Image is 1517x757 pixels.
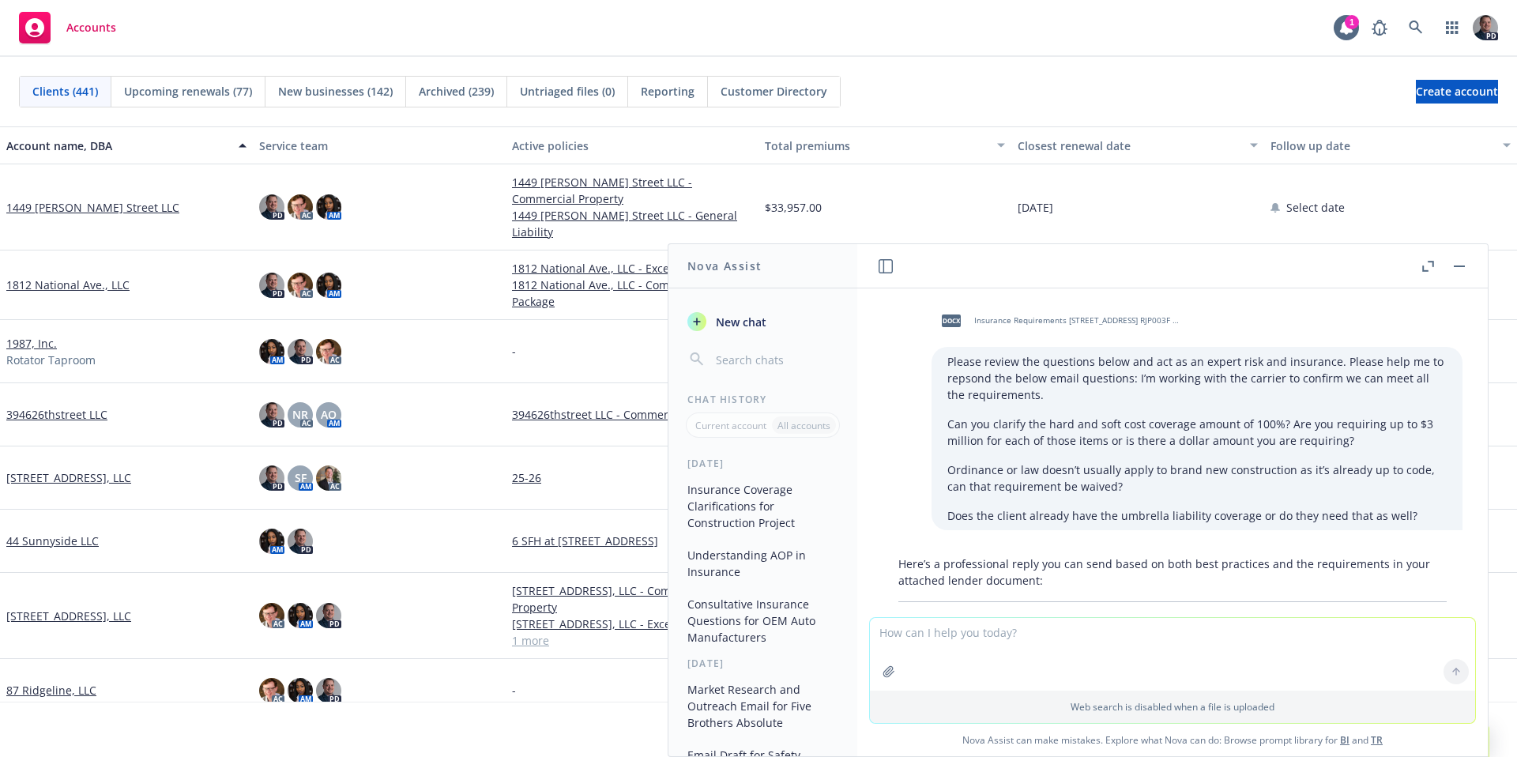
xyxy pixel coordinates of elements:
img: photo [259,402,284,427]
a: [STREET_ADDRESS], LLC [6,608,131,624]
img: photo [259,273,284,298]
img: photo [259,194,284,220]
img: photo [288,678,313,703]
input: Search chats [713,348,838,371]
img: photo [259,529,284,554]
a: Search [1400,12,1432,43]
a: TR [1371,733,1383,747]
button: Service team [253,126,506,164]
span: $33,957.00 [765,199,822,216]
p: Current account [695,419,766,432]
a: 394626thstreet LLC [6,406,107,423]
span: AO [321,406,337,423]
a: 25-26 [512,469,752,486]
img: photo [316,194,341,220]
a: Create account [1416,80,1498,104]
span: Clients (441) [32,83,98,100]
span: Create account [1416,77,1498,107]
span: Rotator Taproom [6,352,96,368]
div: Active policies [512,137,752,154]
span: Accounts [66,21,116,34]
span: SF [295,469,307,486]
img: photo [316,273,341,298]
a: 1449 [PERSON_NAME] Street LLC - Commercial Property [512,174,752,207]
p: Thank you for your message and for working with the carrier on the requirements. Please see respo... [898,615,1447,648]
a: Switch app [1436,12,1468,43]
img: photo [288,339,313,364]
img: photo [288,529,313,554]
img: photo [316,603,341,628]
img: photo [259,465,284,491]
span: Insurance Requirements [STREET_ADDRESS] RJP003F & RJP004F [DATE].docx [974,315,1181,326]
div: Closest renewal date [1018,137,1240,154]
span: - [512,343,516,360]
img: photo [259,603,284,628]
div: docxInsurance Requirements [STREET_ADDRESS] RJP003F & RJP004F [DATE].docx [932,301,1184,341]
a: 394626thstreet LLC - Commercial Package [512,406,752,423]
img: photo [288,194,313,220]
p: Here’s a professional reply you can send based on both best practices and the requirements in you... [898,556,1447,589]
span: Nova Assist can make mistakes. Explore what Nova can do: Browse prompt library for and [864,724,1481,756]
a: [STREET_ADDRESS], LLC - Excess Liability [512,616,752,632]
img: photo [288,273,313,298]
p: Can you clarify the hard and soft cost coverage amount of 100%? Are you requiring up to $3 millio... [947,416,1447,449]
span: Reporting [641,83,695,100]
button: Market Research and Outreach Email for Five Brothers Absolute [681,676,845,736]
a: [STREET_ADDRESS], LLC [6,469,131,486]
img: photo [316,678,341,703]
span: docx [942,314,961,326]
img: photo [259,339,284,364]
p: Ordinance or law doesn’t usually apply to brand new construction as it’s already up to code, can ... [947,461,1447,495]
img: photo [288,603,313,628]
img: photo [316,339,341,364]
button: New chat [681,307,845,336]
p: Does the client already have the umbrella liability coverage or do they need that as well? [947,507,1447,524]
button: Consultative Insurance Questions for OEM Auto Manufacturers [681,591,845,650]
a: BI [1340,733,1349,747]
span: New businesses (142) [278,83,393,100]
div: Total premiums [765,137,988,154]
a: 1449 [PERSON_NAME] Street LLC [6,199,179,216]
button: Active policies [506,126,758,164]
button: Follow up date [1264,126,1517,164]
button: Understanding AOP in Insurance [681,542,845,585]
span: NR [292,406,308,423]
button: Total premiums [758,126,1011,164]
img: photo [259,678,284,703]
a: 1 more [512,632,752,649]
span: Customer Directory [721,83,827,100]
span: [DATE] [1018,199,1053,216]
a: 1812 National Ave., LLC [6,277,130,293]
a: 6 SFH at [STREET_ADDRESS] [512,533,752,549]
button: Closest renewal date [1011,126,1264,164]
div: Service team [259,137,499,154]
a: 1812 National Ave., LLC - Excess Liability [512,260,752,277]
div: Account name, DBA [6,137,229,154]
a: Accounts [13,6,122,50]
a: 1449 [PERSON_NAME] Street LLC - General Liability [512,207,752,240]
a: [STREET_ADDRESS], LLC - Commercial Property [512,582,752,616]
span: Upcoming renewals (77) [124,83,252,100]
a: Report a Bug [1364,12,1395,43]
button: Insurance Coverage Clarifications for Construction Project [681,476,845,536]
span: Select date [1286,199,1345,216]
img: photo [316,465,341,491]
a: 1812 National Ave., LLC - Commercial Package [512,277,752,310]
span: Archived (239) [419,83,494,100]
a: 87 Ridgeline, LLC [6,682,96,699]
span: - [512,682,516,699]
div: [DATE] [668,657,857,670]
div: Follow up date [1270,137,1493,154]
a: 1987, Inc. [6,335,57,352]
h1: Nova Assist [687,258,762,274]
span: Untriaged files (0) [520,83,615,100]
p: Please review the questions below and act as an expert risk and insurance. Please help me to reps... [947,353,1447,403]
p: Web search is disabled when a file is uploaded [879,700,1466,714]
a: 44 Sunnyside LLC [6,533,99,549]
img: photo [1473,15,1498,40]
div: [DATE] [668,457,857,470]
div: Chat History [668,393,857,406]
div: 1 [1345,15,1359,29]
p: All accounts [777,419,830,432]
